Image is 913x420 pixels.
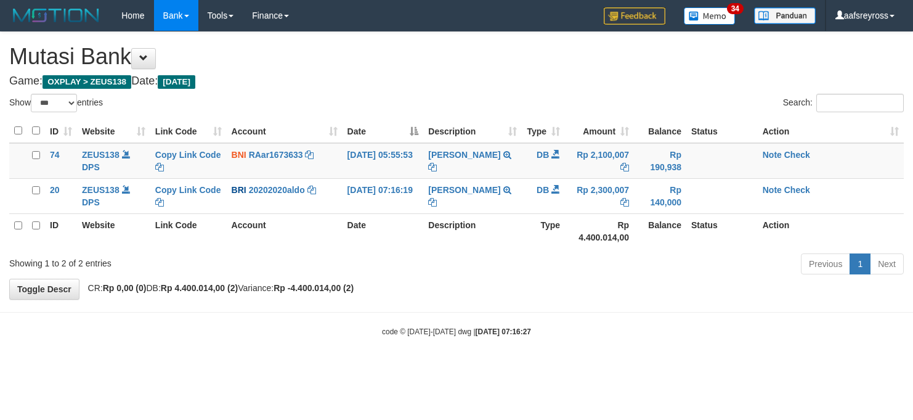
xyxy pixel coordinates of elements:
[684,7,736,25] img: Button%20Memo.svg
[634,119,686,143] th: Balance
[686,213,758,249] th: Status
[754,7,816,24] img: panduan.png
[77,119,150,143] th: Website: activate to sort column ascending
[686,119,758,143] th: Status
[82,150,120,160] a: ZEUS138
[784,185,810,195] a: Check
[31,94,77,112] select: Showentries
[783,94,904,112] label: Search:
[232,185,246,195] span: BRI
[634,178,686,213] td: Rp 140,000
[155,185,221,207] a: Copy Link Code
[763,185,782,195] a: Note
[428,185,500,195] a: [PERSON_NAME]
[620,162,629,172] a: Copy Rp 2,100,007 to clipboard
[77,143,150,179] td: DPS
[103,283,147,293] strong: Rp 0,00 (0)
[9,279,79,300] a: Toggle Descr
[604,7,665,25] img: Feedback.jpg
[77,178,150,213] td: DPS
[727,3,744,14] span: 34
[150,119,227,143] th: Link Code: activate to sort column ascending
[537,150,549,160] span: DB
[758,213,904,249] th: Action
[249,185,305,195] a: 20202020aldo
[307,185,316,195] a: Copy 20202020aldo to clipboard
[43,75,131,89] span: OXPLAY > ZEUS138
[227,213,343,249] th: Account
[565,143,634,179] td: Rp 2,100,007
[305,150,314,160] a: Copy RAar1673633 to clipboard
[158,75,195,89] span: [DATE]
[476,327,531,336] strong: [DATE] 07:16:27
[50,150,60,160] span: 74
[428,162,437,172] a: Copy ROBI PERMADI to clipboard
[161,283,238,293] strong: Rp 4.400.014,00 (2)
[227,119,343,143] th: Account: activate to sort column ascending
[423,213,522,249] th: Description
[9,252,371,270] div: Showing 1 to 2 of 2 entries
[850,253,870,274] a: 1
[249,150,303,160] a: RAar1673633
[784,150,810,160] a: Check
[274,283,354,293] strong: Rp -4.400.014,00 (2)
[870,253,904,274] a: Next
[816,94,904,112] input: Search:
[428,197,437,207] a: Copy REVALDO SAGITA to clipboard
[537,185,549,195] span: DB
[343,143,424,179] td: [DATE] 05:55:53
[382,327,531,336] small: code © [DATE]-[DATE] dwg |
[77,213,150,249] th: Website
[428,150,500,160] a: [PERSON_NAME]
[150,213,227,249] th: Link Code
[522,213,565,249] th: Type
[155,150,221,172] a: Copy Link Code
[634,213,686,249] th: Balance
[620,197,629,207] a: Copy Rp 2,300,007 to clipboard
[634,143,686,179] td: Rp 190,938
[801,253,850,274] a: Previous
[45,213,77,249] th: ID
[343,213,424,249] th: Date
[758,119,904,143] th: Action: activate to sort column ascending
[565,213,634,249] th: Rp 4.400.014,00
[565,178,634,213] td: Rp 2,300,007
[82,185,120,195] a: ZEUS138
[9,44,904,69] h1: Mutasi Bank
[45,119,77,143] th: ID: activate to sort column ascending
[565,119,634,143] th: Amount: activate to sort column ascending
[522,119,565,143] th: Type: activate to sort column ascending
[343,119,424,143] th: Date: activate to sort column descending
[9,75,904,88] h4: Game: Date:
[9,94,103,112] label: Show entries
[50,185,60,195] span: 20
[763,150,782,160] a: Note
[82,283,354,293] span: CR: DB: Variance:
[9,6,103,25] img: MOTION_logo.png
[232,150,246,160] span: BNI
[423,119,522,143] th: Description: activate to sort column ascending
[343,178,424,213] td: [DATE] 07:16:19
